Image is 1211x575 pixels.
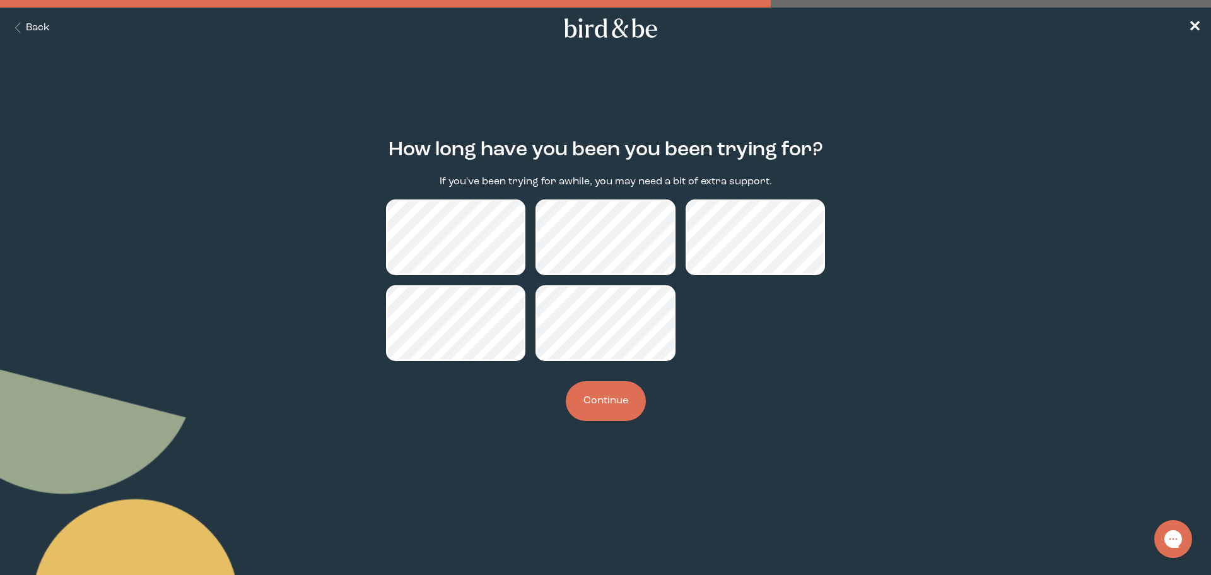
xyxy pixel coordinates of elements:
[566,381,646,421] button: Continue
[10,21,50,35] button: Back Button
[1148,516,1198,562] iframe: Gorgias live chat messenger
[389,136,823,165] h2: How long have you been you been trying for?
[440,175,772,189] p: If you've been trying for awhile, you may need a bit of extra support.
[1188,17,1201,39] a: ✕
[1188,20,1201,35] span: ✕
